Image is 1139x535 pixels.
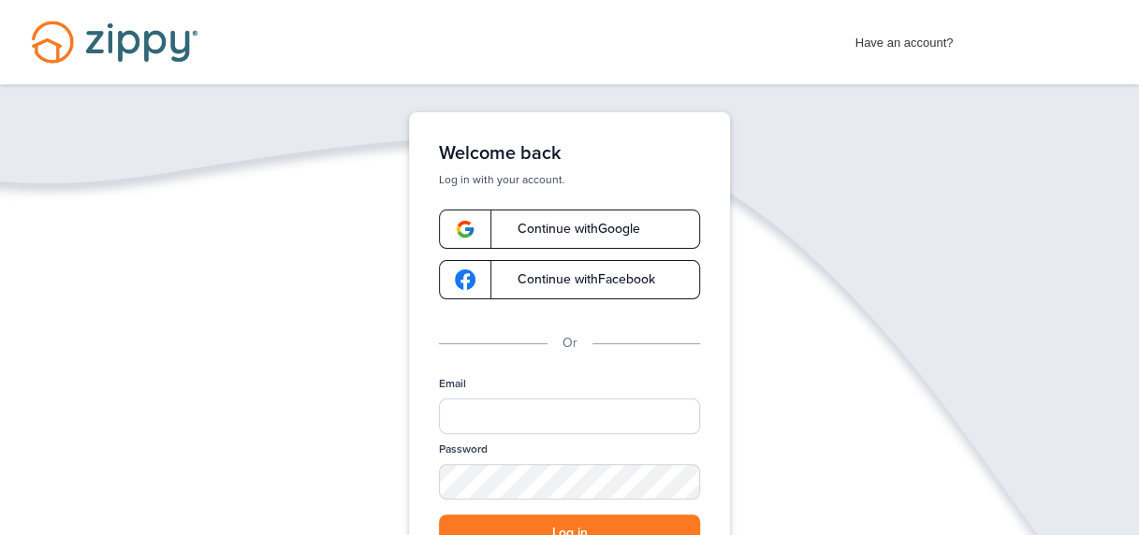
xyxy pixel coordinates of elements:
[439,210,700,249] a: google-logoContinue withGoogle
[439,398,700,434] input: Email
[499,273,655,286] span: Continue with Facebook
[499,223,640,236] span: Continue with Google
[439,441,488,457] label: Password
[439,260,700,299] a: google-logoContinue withFacebook
[439,376,466,392] label: Email
[439,142,700,165] h1: Welcome back
[439,464,700,499] input: Password
[439,172,700,187] p: Log in with your account.
[455,269,475,290] img: google-logo
[855,23,954,53] span: Have an account?
[455,219,475,239] img: google-logo
[562,333,577,354] p: Or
